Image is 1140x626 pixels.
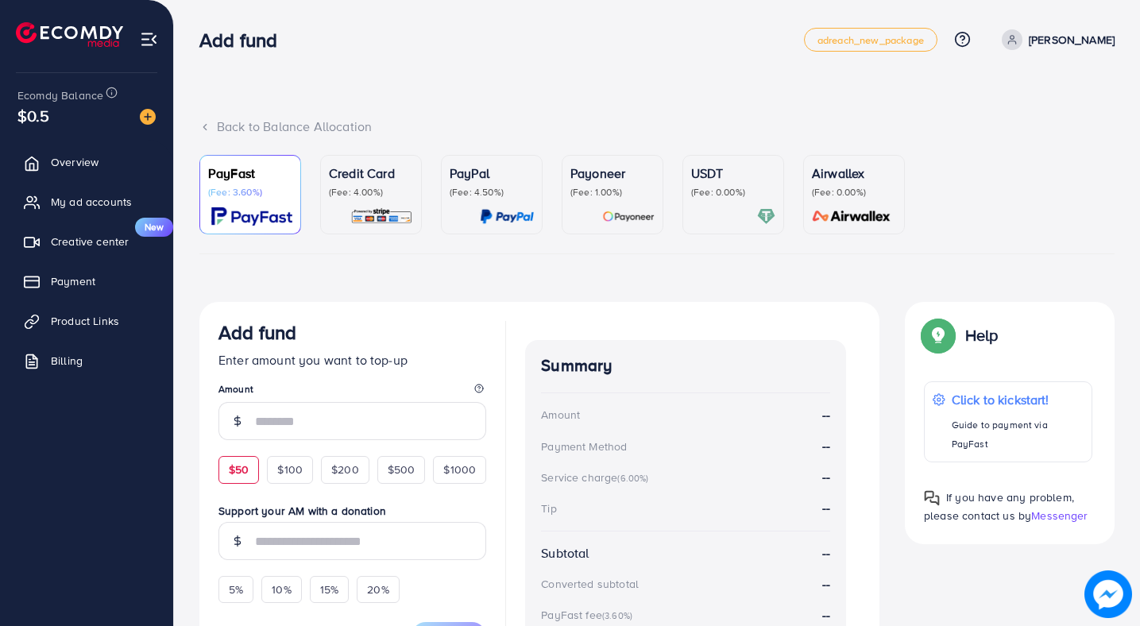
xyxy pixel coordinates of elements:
[12,265,161,297] a: Payment
[450,164,534,183] p: PayPal
[1029,30,1115,49] p: [PERSON_NAME]
[443,462,476,477] span: $1000
[12,186,161,218] a: My ad accounts
[329,164,413,183] p: Credit Card
[329,186,413,199] p: (Fee: 4.00%)
[218,321,296,344] h3: Add fund
[16,22,123,47] img: logo
[812,186,896,199] p: (Fee: 0.00%)
[541,544,589,562] div: Subtotal
[218,382,486,402] legend: Amount
[12,305,161,337] a: Product Links
[350,207,413,226] img: card
[541,500,556,516] div: Tip
[995,29,1115,50] a: [PERSON_NAME]
[331,462,359,477] span: $200
[822,544,830,562] strong: --
[1084,570,1132,618] img: image
[804,28,937,52] a: adreach_new_package
[817,35,924,45] span: adreach_new_package
[541,439,627,454] div: Payment Method
[272,582,291,597] span: 10%
[822,499,830,516] strong: --
[812,164,896,183] p: Airwallex
[952,390,1084,409] p: Click to kickstart!
[140,30,158,48] img: menu
[1031,508,1088,524] span: Messenger
[12,345,161,377] a: Billing
[51,313,119,329] span: Product Links
[822,606,830,624] strong: --
[924,321,953,350] img: Popup guide
[822,468,830,485] strong: --
[822,406,830,424] strong: --
[229,582,243,597] span: 5%
[388,462,415,477] span: $500
[602,609,632,622] small: (3.60%)
[822,437,830,455] strong: --
[570,186,655,199] p: (Fee: 1.00%)
[208,164,292,183] p: PayFast
[140,109,156,125] img: image
[17,87,103,103] span: Ecomdy Balance
[208,186,292,199] p: (Fee: 3.60%)
[12,226,161,257] a: Creative centerNew
[924,490,940,506] img: Popup guide
[570,164,655,183] p: Payoneer
[17,104,50,127] span: $0.5
[51,194,132,210] span: My ad accounts
[924,489,1074,524] span: If you have any problem, please contact us by
[218,503,486,519] label: Support your AM with a donation
[807,207,896,226] img: card
[218,350,486,369] p: Enter amount you want to top-up
[199,118,1115,136] div: Back to Balance Allocation
[367,582,388,597] span: 20%
[691,186,775,199] p: (Fee: 0.00%)
[51,353,83,369] span: Billing
[602,207,655,226] img: card
[965,326,999,345] p: Help
[617,472,648,485] small: (6.00%)
[450,186,534,199] p: (Fee: 4.50%)
[691,164,775,183] p: USDT
[541,576,639,592] div: Converted subtotal
[51,154,99,170] span: Overview
[211,207,292,226] img: card
[320,582,338,597] span: 15%
[135,218,173,237] span: New
[51,234,129,249] span: Creative center
[822,575,830,593] strong: --
[480,207,534,226] img: card
[12,146,161,178] a: Overview
[952,415,1084,454] p: Guide to payment via PayFast
[541,407,580,423] div: Amount
[541,469,653,485] div: Service charge
[277,462,303,477] span: $100
[199,29,290,52] h3: Add fund
[541,607,637,623] div: PayFast fee
[51,273,95,289] span: Payment
[757,207,775,226] img: card
[229,462,249,477] span: $50
[541,356,830,376] h4: Summary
